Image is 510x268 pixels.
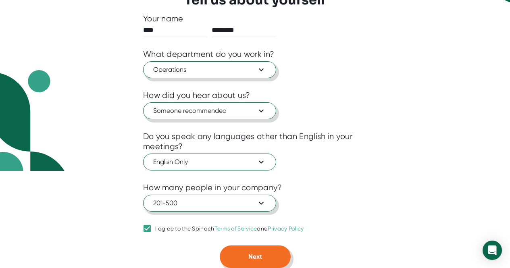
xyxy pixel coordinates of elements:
div: Do you speak any languages other than English in your meetings? [143,131,367,152]
span: Someone recommended [153,106,266,116]
div: Open Intercom Messenger [483,241,502,260]
button: English Only [143,154,276,170]
div: Your name [143,14,367,24]
div: How many people in your company? [143,183,282,193]
span: Next [248,253,262,260]
button: 201-500 [143,195,276,212]
button: Operations [143,61,276,78]
div: I agree to the Spinach and [155,225,304,233]
span: 201-500 [153,198,266,208]
span: Operations [153,65,266,75]
span: English Only [153,157,266,167]
button: Someone recommended [143,102,276,119]
button: Next [220,245,291,268]
a: Privacy Policy [268,225,304,232]
div: How did you hear about us? [143,90,250,100]
div: What department do you work in? [143,49,274,59]
a: Terms of Service [214,225,257,232]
